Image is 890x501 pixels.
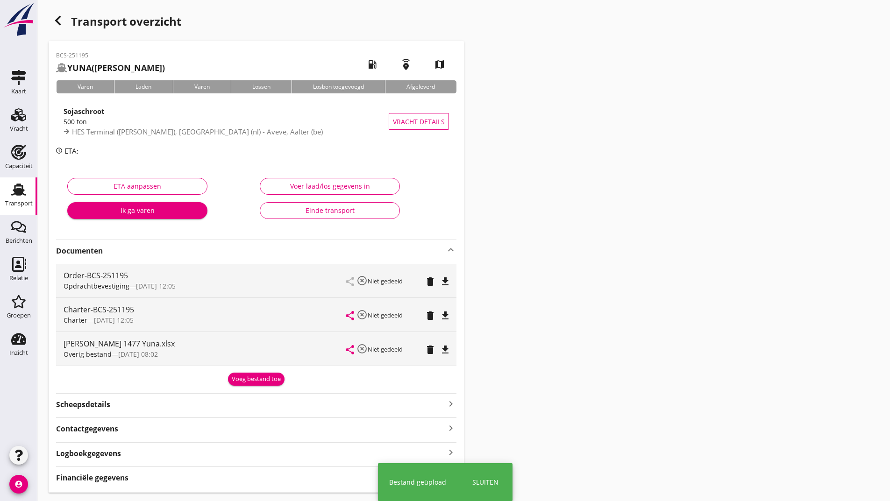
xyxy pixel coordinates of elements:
i: emergency_share [393,51,419,78]
h1: Transport overzicht [49,11,464,41]
span: HES Terminal ([PERSON_NAME]), [GEOGRAPHIC_DATA] (nl) - Aveve, Aalter (be) [72,127,323,136]
img: logo-small.a267ee39.svg [2,2,36,37]
small: Niet gedeeld [368,311,403,319]
span: Opdrachtbevestiging [64,282,129,290]
div: Relatie [9,275,28,281]
i: highlight_off [356,343,368,354]
div: Losbon toegevoegd [292,80,385,93]
div: Einde transport [268,205,392,215]
div: — [64,315,346,325]
i: account_circle [9,475,28,494]
i: delete [425,310,436,321]
div: Ik ga varen [75,205,200,215]
button: Sluiten [470,474,501,490]
i: highlight_off [356,275,368,286]
button: Ik ga varen [67,202,207,219]
strong: Logboekgegevens [56,448,121,459]
div: 500 ton [64,117,389,127]
i: delete [425,276,436,287]
div: [PERSON_NAME] 1477 Yuna.xlsx [64,338,346,349]
div: Inzicht [9,350,28,356]
div: Bestand geüpload [389,477,446,487]
i: local_gas_station [359,51,385,78]
div: ETA aanpassen [75,181,199,191]
i: file_download [440,276,451,287]
div: Capaciteit [5,163,33,169]
div: Voer laad/los gegevens in [268,181,392,191]
div: Groepen [7,312,31,318]
i: file_download [440,344,451,355]
i: share [344,344,356,355]
div: — [64,281,346,291]
strong: Sojaschroot [64,106,105,116]
span: ETA: [64,146,78,155]
div: Lossen [231,80,292,93]
small: Niet gedeeld [368,277,403,285]
span: [DATE] 12:05 [136,282,176,290]
strong: Documenten [56,246,445,256]
a: Sojaschroot500 tonHES Terminal ([PERSON_NAME]), [GEOGRAPHIC_DATA] (nl) - Aveve, Aalter (be)Vracht... [56,101,456,142]
i: map [427,51,453,78]
div: Voeg bestand toe [232,374,281,384]
span: [DATE] 12:05 [94,316,134,325]
strong: Contactgegevens [56,423,118,434]
div: Berichten [6,238,32,244]
button: Einde transport [260,202,400,219]
small: Niet gedeeld [368,345,403,353]
i: file_download [440,310,451,321]
span: Overig bestand [64,350,112,359]
span: Charter [64,316,87,325]
div: Vracht [10,126,28,132]
i: highlight_off [356,309,368,320]
div: Laden [114,80,172,93]
span: Vracht details [393,117,445,127]
span: [DATE] 08:02 [118,350,158,359]
i: keyboard_arrow_right [445,446,456,459]
button: Voeg bestand toe [228,373,285,386]
button: Voer laad/los gegevens in [260,178,400,195]
div: — [64,349,346,359]
div: Varen [173,80,231,93]
button: Vracht details [389,113,449,130]
div: Varen [56,80,114,93]
i: keyboard_arrow_right [445,422,456,434]
div: Transport [5,200,33,206]
strong: YUNA [67,62,92,73]
strong: Financiële gegevens [56,473,128,483]
div: Sluiten [472,477,498,487]
button: ETA aanpassen [67,178,207,195]
div: Order-BCS-251195 [64,270,346,281]
div: Kaart [11,88,26,94]
div: Charter-BCS-251195 [64,304,346,315]
i: keyboard_arrow_right [445,397,456,410]
i: share [344,310,356,321]
strong: Scheepsdetails [56,399,110,410]
p: BCS-251195 [56,51,165,60]
h2: ([PERSON_NAME]) [56,62,165,74]
i: delete [425,344,436,355]
div: Afgeleverd [385,80,456,93]
i: keyboard_arrow_up [445,244,456,255]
